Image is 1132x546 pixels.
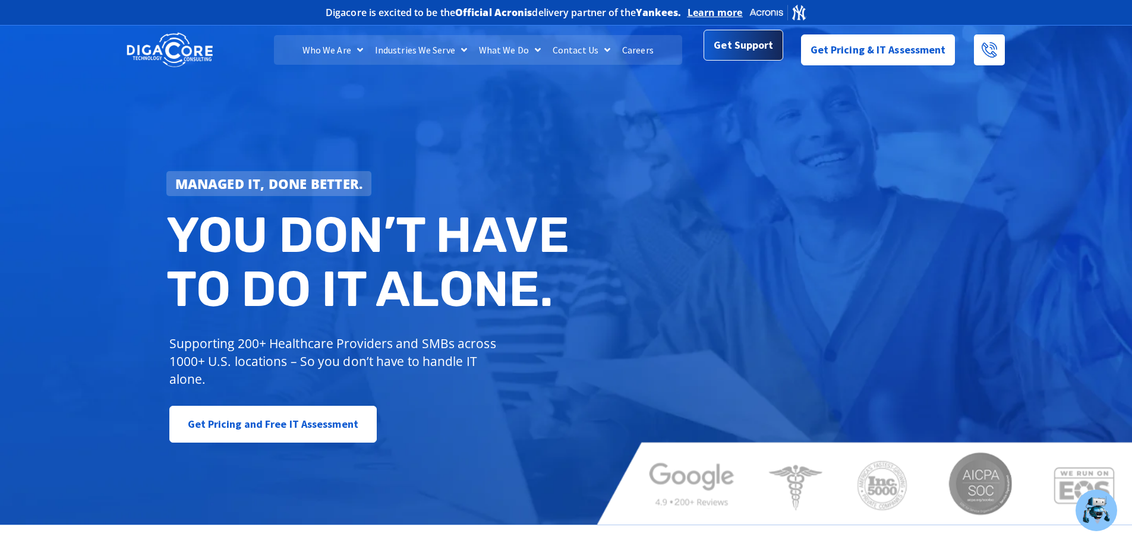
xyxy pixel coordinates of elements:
p: Supporting 200+ Healthcare Providers and SMBs across 1000+ U.S. locations – So you don’t have to ... [169,334,502,388]
b: Yankees. [636,6,682,19]
span: Get Pricing & IT Assessment [811,38,946,62]
a: Industries We Serve [369,35,473,65]
img: Acronis [749,4,807,21]
a: Get Pricing and Free IT Assessment [169,406,377,443]
strong: Managed IT, done better. [175,175,363,192]
a: Get Pricing & IT Assessment [801,34,956,65]
a: What We Do [473,35,547,65]
a: Who We Are [297,35,369,65]
a: Careers [616,35,660,65]
span: Get Pricing and Free IT Assessment [188,412,358,436]
h2: You don’t have to do IT alone. [166,208,575,317]
h2: Digacore is excited to be the delivery partner of the [326,8,682,17]
a: Get Support [704,30,783,61]
b: Official Acronis [455,6,532,19]
a: Managed IT, done better. [166,171,372,196]
a: Learn more [688,7,743,18]
nav: Menu [274,35,682,65]
img: DigaCore Technology Consulting [127,31,213,69]
a: Contact Us [547,35,616,65]
span: Get Support [714,33,773,57]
